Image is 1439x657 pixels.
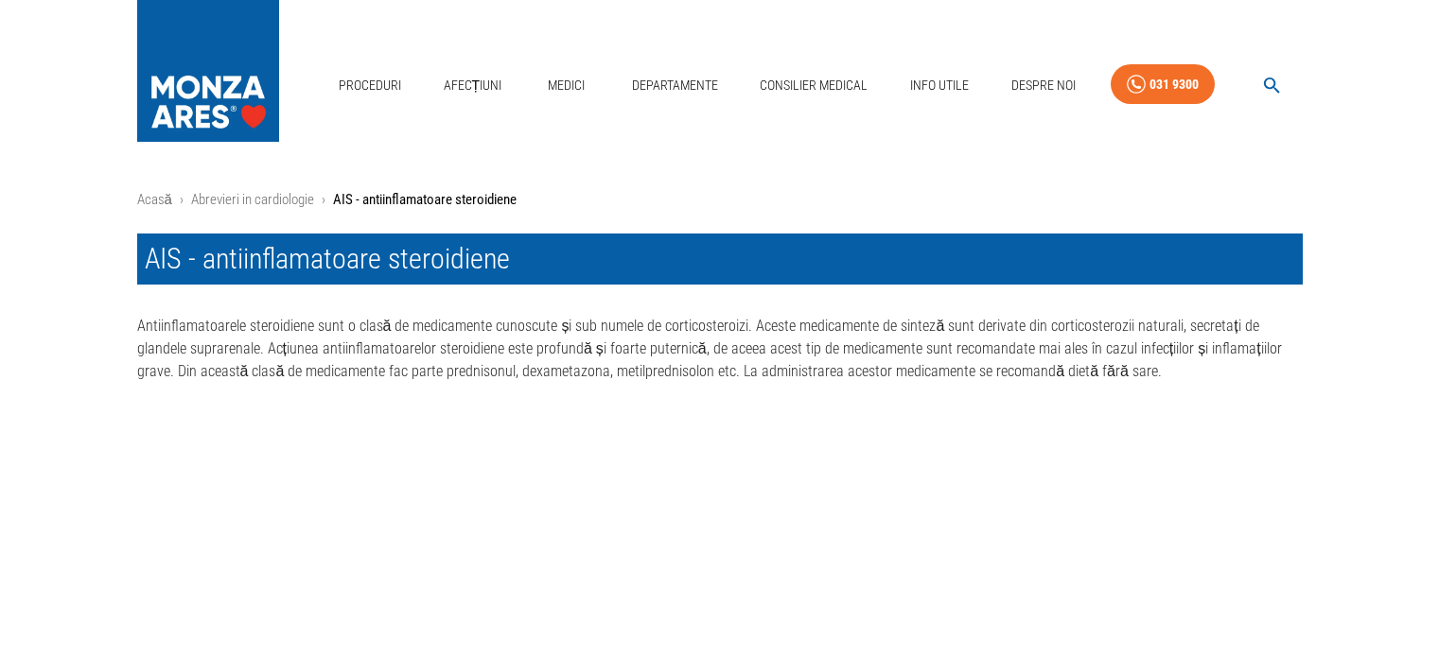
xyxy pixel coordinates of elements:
[1149,73,1199,96] div: 031 9300
[331,66,409,105] a: Proceduri
[903,66,976,105] a: Info Utile
[191,191,314,208] a: Abrevieri in cardiologie
[137,191,172,208] a: Acasă
[137,233,1303,285] h1: AIS - antiinflamatoare steroidiene
[333,189,517,211] p: AIS - antiinflamatoare steroidiene
[180,189,184,211] li: ›
[107,285,1303,383] div: Antiinflamatoarele steroidiene sunt o clasă de medicamente cunoscute și sub numele de corticoster...
[536,66,597,105] a: Medici
[752,66,875,105] a: Consilier Medical
[1111,64,1215,105] a: 031 9300
[624,66,726,105] a: Departamente
[436,66,510,105] a: Afecțiuni
[1004,66,1083,105] a: Despre Noi
[137,189,1303,211] nav: breadcrumb
[322,189,325,211] li: ›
